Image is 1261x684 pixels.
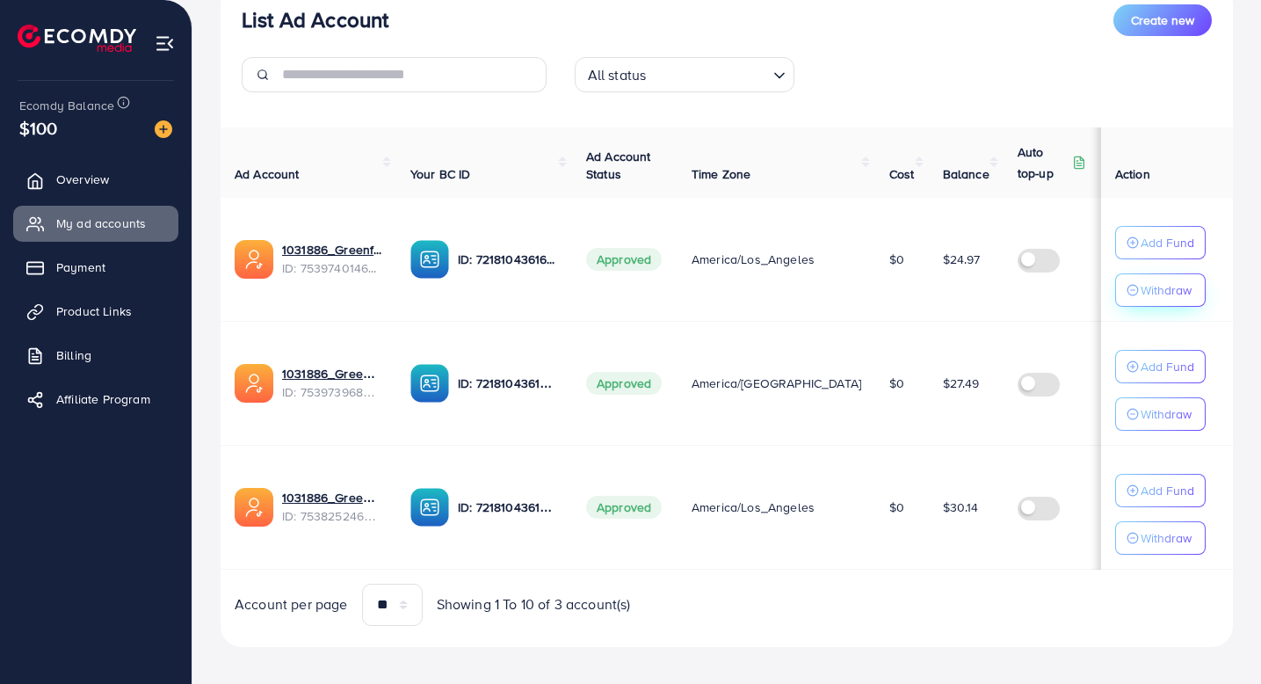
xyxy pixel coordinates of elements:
[586,148,651,183] span: Ad Account Status
[458,497,558,518] p: ID: 7218104361627566082
[13,294,178,329] a: Product Links
[13,250,178,285] a: Payment
[410,364,449,403] img: ic-ba-acc.ded83a64.svg
[155,33,175,54] img: menu
[13,382,178,417] a: Affiliate Program
[1115,397,1206,431] button: Withdraw
[13,338,178,373] a: Billing
[282,259,382,277] span: ID: 7539740146200330257
[56,215,146,232] span: My ad accounts
[692,165,750,183] span: Time Zone
[889,375,904,392] span: $0
[889,165,915,183] span: Cost
[586,496,662,519] span: Approved
[282,489,382,525] div: <span class='underline'>1031886_Greenfecom_1755136292418</span></br>7538252463514714130
[943,375,980,392] span: $27.49
[410,488,449,527] img: ic-ba-acc.ded83a64.svg
[1115,350,1206,383] button: Add Fund
[282,365,382,401] div: <span class='underline'>1031886_Greenfecom03_1755482651341</span></br>7539739684470915079
[1141,356,1194,377] p: Add Fund
[1115,226,1206,259] button: Add Fund
[943,251,981,268] span: $24.97
[692,375,861,392] span: America/[GEOGRAPHIC_DATA]
[1141,232,1194,253] p: Add Fund
[1186,605,1248,671] iframe: Chat
[575,57,794,92] div: Search for option
[235,240,273,279] img: ic-ads-acc.e4c84228.svg
[458,373,558,394] p: ID: 7218104361627566082
[282,383,382,401] span: ID: 7539739684470915079
[1113,4,1212,36] button: Create new
[1141,528,1192,549] p: Withdraw
[13,162,178,197] a: Overview
[235,488,273,527] img: ic-ads-acc.e4c84228.svg
[282,241,382,277] div: <span class='underline'>1031886_Greenfecom02_1755482628164</span></br>7539740146200330257
[235,364,273,403] img: ic-ads-acc.e4c84228.svg
[410,240,449,279] img: ic-ba-acc.ded83a64.svg
[943,165,989,183] span: Balance
[458,249,558,270] p: ID: 7218104361627566082
[19,115,58,141] span: $100
[13,206,178,241] a: My ad accounts
[18,25,136,52] img: logo
[1115,521,1206,555] button: Withdraw
[1115,273,1206,307] button: Withdraw
[56,390,150,408] span: Affiliate Program
[282,507,382,525] span: ID: 7538252463514714130
[692,498,815,516] span: America/Los_Angeles
[242,7,388,33] h3: List Ad Account
[1018,142,1069,184] p: Auto top-up
[235,165,300,183] span: Ad Account
[584,62,650,88] span: All status
[651,59,765,88] input: Search for option
[1115,474,1206,507] button: Add Fund
[1131,11,1194,29] span: Create new
[56,171,109,188] span: Overview
[282,365,382,382] a: 1031886_Greenfecom03_1755482651341
[282,241,382,258] a: 1031886_Greenfecom02_1755482628164
[692,251,815,268] span: America/Los_Angeles
[56,346,91,364] span: Billing
[1141,480,1194,501] p: Add Fund
[586,248,662,271] span: Approved
[56,258,105,276] span: Payment
[56,302,132,320] span: Product Links
[889,498,904,516] span: $0
[410,165,471,183] span: Your BC ID
[889,251,904,268] span: $0
[943,498,979,516] span: $30.14
[586,372,662,395] span: Approved
[1115,165,1150,183] span: Action
[155,120,172,138] img: image
[19,97,114,114] span: Ecomdy Balance
[1141,280,1192,301] p: Withdraw
[437,594,631,615] span: Showing 1 To 10 of 3 account(s)
[1141,404,1192,425] p: Withdraw
[282,489,382,506] a: 1031886_Greenfecom_1755136292418
[235,594,348,615] span: Account per page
